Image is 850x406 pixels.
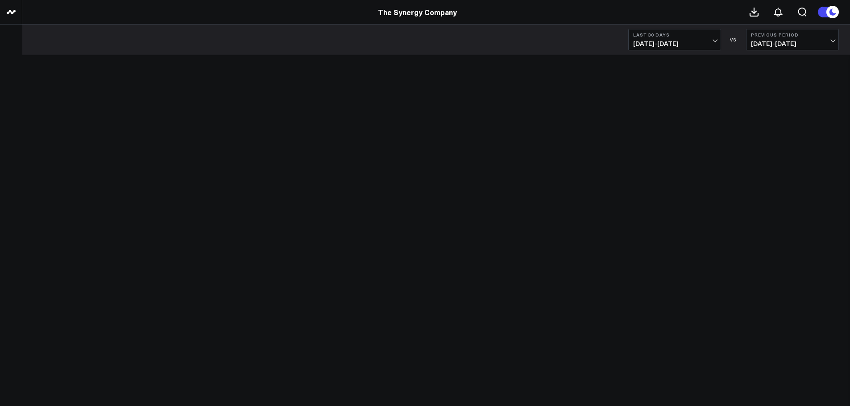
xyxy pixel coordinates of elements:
[746,29,839,50] button: Previous Period[DATE]-[DATE]
[633,32,716,37] b: Last 30 Days
[751,32,834,37] b: Previous Period
[633,40,716,47] span: [DATE] - [DATE]
[378,7,457,17] a: The Synergy Company
[751,40,834,47] span: [DATE] - [DATE]
[726,37,742,42] div: VS
[628,29,721,50] button: Last 30 Days[DATE]-[DATE]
